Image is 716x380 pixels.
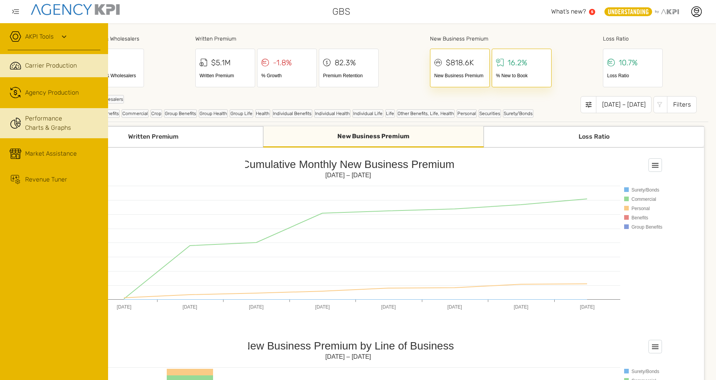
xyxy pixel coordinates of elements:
div: % New to Book [496,72,547,79]
div: Loss Ratio [607,72,658,79]
div: Line of Business Filters: [48,109,533,118]
span: Market Assistance [25,149,77,158]
div: 16.2% [508,57,527,68]
text: Benefits [631,215,648,221]
div: 10.7% [619,57,638,68]
text: [DATE] [117,304,131,310]
text: [DATE] – [DATE] [325,353,371,360]
a: AKPI Tools [25,32,54,41]
div: 82.3% [335,57,356,68]
div: Crop [151,109,162,118]
div: Carriers & Wholesalers [88,72,140,79]
text: [DATE] [249,304,264,310]
text: Cumulative Monthly New Business Premium [242,158,454,170]
div: Securities [479,109,501,118]
button: [DATE] – [DATE] [581,96,652,113]
text: Surety/Bonds [631,369,659,374]
div: Written Premium [195,35,379,43]
button: Filters [653,96,697,113]
span: What’s new? [551,8,586,15]
div: Group Benefits [164,109,197,118]
div: -1.8% [273,57,292,68]
text: 5 [591,10,593,14]
span: Agency Production [25,88,79,97]
div: Surety/Bonds [503,109,533,118]
div: Written Premium [200,72,251,79]
text: Surety/Bonds [631,187,659,193]
text: [DATE] [381,304,396,310]
div: Other Benefits, Life, Health [397,109,455,118]
div: Benefits [101,109,120,118]
div: Commercial [122,109,149,118]
div: $5.1M [211,57,231,68]
div: Life [385,109,395,118]
div: Health [255,109,270,118]
div: Individual Health [314,109,350,118]
div: Written Premium [43,126,263,148]
span: Carrier Production [25,61,77,70]
div: Individual Life [352,109,383,118]
div: [DATE] – [DATE] [596,96,652,113]
text: Commercial [631,197,656,202]
div: Loss Ratio [484,126,704,148]
div: Group Health [199,109,228,118]
div: Carriers & Wholesalers [84,35,144,43]
div: Group Life [230,109,253,118]
div: Premium Retention [323,72,374,79]
text: Personal [631,206,650,211]
div: $818.6K [446,57,474,68]
div: Personal [457,109,477,118]
text: [DATE] [447,304,462,310]
div: Filters [667,96,697,113]
div: Individual Benefits [272,109,312,118]
a: 5 [589,9,595,15]
div: New Business Premium [263,126,484,148]
span: GBS [332,5,350,19]
text: [DATE] [580,304,594,310]
text: [DATE] [183,304,197,310]
img: agencykpi-logo-550x69-2d9e3fa8.png [31,4,120,15]
text: [DATE] – [DATE] [325,172,371,178]
text: [DATE] [315,304,330,310]
text: [DATE] [514,304,528,310]
text: Group Benefits [631,224,662,230]
text: New Business Premium by Line of Business [242,340,454,352]
span: Revenue Tuner [25,175,67,184]
div: New Business Premium [430,35,552,43]
div: % Growth [261,72,313,79]
div: Filters: [48,95,533,107]
div: Loss Ratio [603,35,663,43]
div: New Business Premium [434,72,486,79]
